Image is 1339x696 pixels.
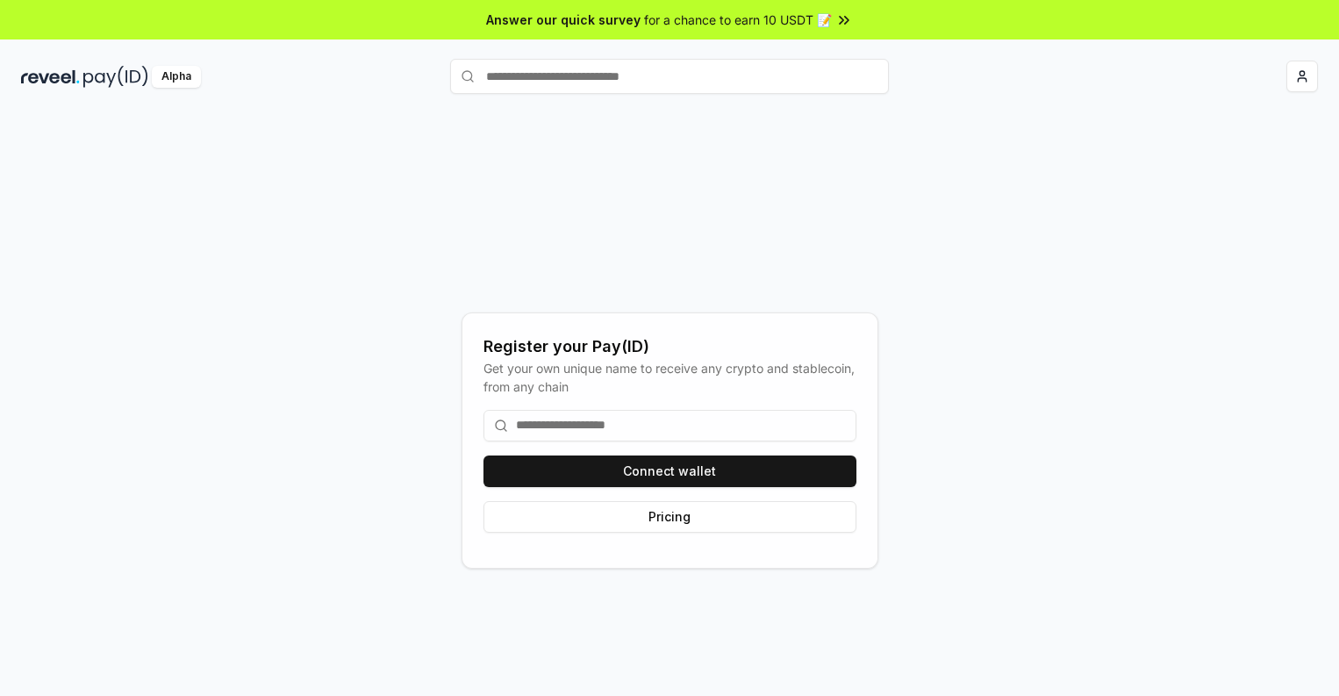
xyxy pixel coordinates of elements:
img: pay_id [83,66,148,88]
button: Connect wallet [483,456,856,487]
span: for a chance to earn 10 USDT 📝 [644,11,832,29]
span: Answer our quick survey [486,11,641,29]
img: reveel_dark [21,66,80,88]
div: Get your own unique name to receive any crypto and stablecoin, from any chain [483,359,856,396]
div: Register your Pay(ID) [483,334,856,359]
div: Alpha [152,66,201,88]
button: Pricing [483,501,856,533]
